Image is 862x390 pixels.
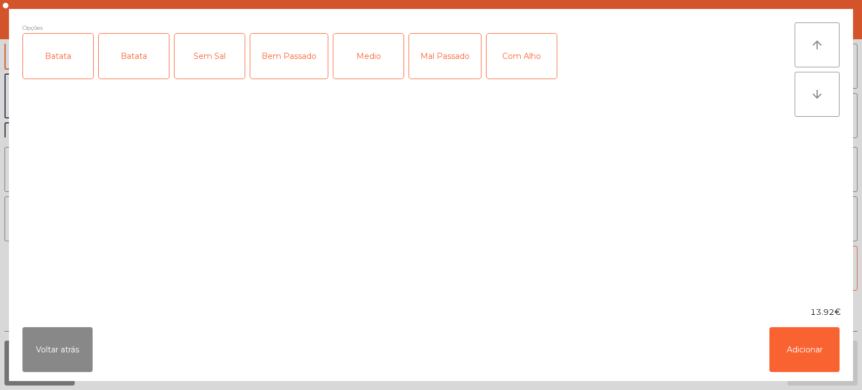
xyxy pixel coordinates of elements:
span: Opções [22,22,43,33]
div: Batata [23,34,93,79]
button: Adicionar [769,327,840,372]
button: Voltar atrás [22,327,93,372]
div: Mal Passado [409,34,481,79]
div: Sem Sal [175,34,245,79]
i: arrow_downward [810,88,824,101]
div: Batata [99,34,169,79]
div: Bem Passado [250,34,328,79]
button: arrow_downward [795,72,840,117]
button: arrow_upward [795,22,840,67]
i: arrow_upward [810,38,824,52]
div: Com Alho [487,34,557,79]
div: 13.92€ [9,306,853,318]
div: Medio [333,34,404,79]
